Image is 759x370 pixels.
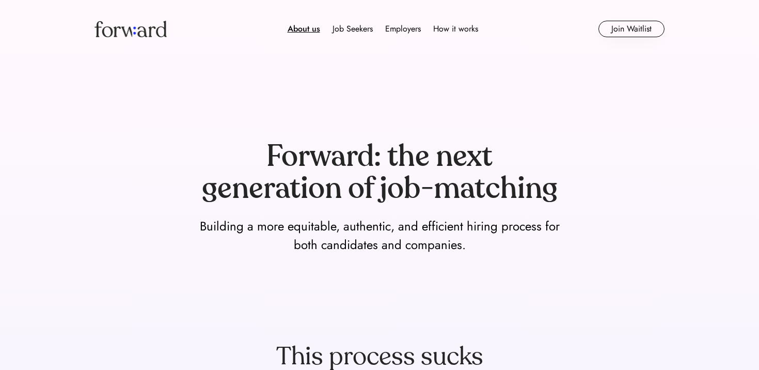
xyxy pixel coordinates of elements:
div: Forward: the next generation of job-matching [194,141,565,204]
div: Job Seekers [333,23,373,35]
div: Employers [385,23,421,35]
img: Forward logo [94,21,167,37]
div: About us [288,23,320,35]
div: How it works [433,23,478,35]
button: Join Waitlist [598,21,665,37]
div: Building a more equitable, authentic, and efficient hiring process for both candidates and compan... [194,217,565,254]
